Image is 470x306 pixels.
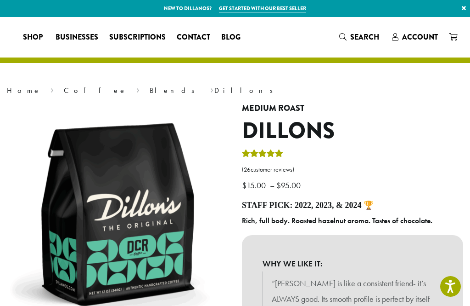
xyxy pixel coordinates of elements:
[210,82,213,96] span: ›
[50,82,54,96] span: ›
[263,256,442,271] b: WHY WE LIKE IT:
[276,180,281,191] span: $
[334,29,386,45] a: Search
[219,5,306,12] a: Get started with our best seller
[276,180,303,191] bdi: 95.00
[150,86,201,95] a: Blends
[244,166,251,173] span: 26
[402,32,438,42] span: Account
[7,86,41,95] a: Home
[109,32,166,43] span: Subscriptions
[242,180,268,191] bdi: 15.00
[7,85,463,96] nav: Breadcrumb
[242,118,463,144] h1: Dillons
[270,180,274,191] span: –
[242,201,463,211] h4: Staff Pick: 2022, 2023, & 2024 🏆
[242,216,432,225] b: Rich, full body. Roasted hazelnut aroma. Tastes of chocolate.
[136,82,140,96] span: ›
[56,32,98,43] span: Businesses
[242,104,463,114] h4: Medium Roast
[242,165,463,174] a: (26customer reviews)
[242,148,283,162] div: Rated 5.00 out of 5
[242,180,246,191] span: $
[23,32,43,43] span: Shop
[221,32,241,43] span: Blog
[177,32,210,43] span: Contact
[350,32,379,42] span: Search
[17,30,50,45] a: Shop
[64,86,127,95] a: Coffee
